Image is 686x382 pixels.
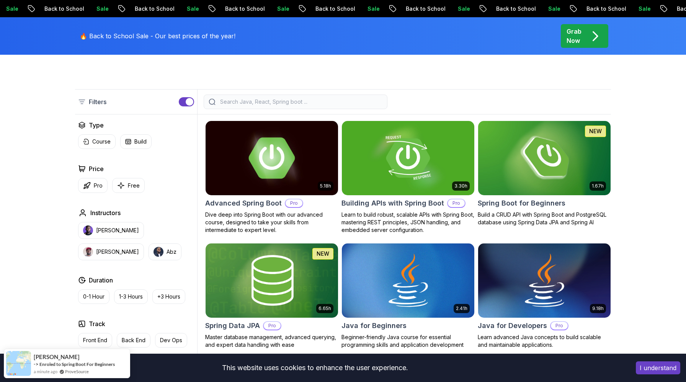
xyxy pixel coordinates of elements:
[83,247,93,257] img: instructor img
[318,305,331,312] p: 6.65h
[309,5,361,13] p: Back to School
[286,199,302,207] p: Pro
[341,243,475,349] a: Java for Beginners card2.41hJava for BeginnersBeginner-friendly Java course for essential program...
[129,5,181,13] p: Back to School
[205,243,338,349] a: Spring Data JPA card6.65hNEWSpring Data JPAProMaster database management, advanced querying, and ...
[78,333,112,348] button: Front End
[478,333,611,349] p: Learn advanced Java concepts to build scalable and maintainable applications.
[114,289,148,304] button: 1-3 Hours
[341,121,475,234] a: Building APIs with Spring Boot card3.30hBuilding APIs with Spring BootProLearn to build robust, s...
[205,211,338,234] p: Dive deep into Spring Boot with our advanced course, designed to take your skills from intermedia...
[6,359,624,376] div: This website uses cookies to enhance the user experience.
[78,289,109,304] button: 0-1 Hour
[202,119,341,197] img: Advanced Spring Boot card
[206,243,338,318] img: Spring Data JPA card
[341,333,475,349] p: Beginner-friendly Java course for essential programming skills and application development
[78,178,108,193] button: Pro
[89,319,105,328] h2: Track
[219,98,382,106] input: Search Java, React, Spring boot ...
[219,5,271,13] p: Back to School
[205,333,338,349] p: Master database management, advanced querying, and expert data handling with ease
[551,322,568,330] p: Pro
[567,27,581,45] p: Grab Now
[580,5,632,13] p: Back to School
[80,31,235,41] p: 🔥 Back to School Sale - Our best prices of the year!
[478,198,565,209] h2: Spring Boot for Beginners
[342,121,474,195] img: Building APIs with Spring Boot card
[83,293,105,300] p: 0-1 Hour
[122,336,145,344] p: Back End
[632,5,657,13] p: Sale
[478,243,611,349] a: Java for Developers card9.18hJava for DevelopersProLearn advanced Java concepts to build scalable...
[448,199,465,207] p: Pro
[478,121,611,226] a: Spring Boot for Beginners card1.67hNEWSpring Boot for BeginnersBuild a CRUD API with Spring Boot ...
[65,368,89,375] a: ProveSource
[167,248,176,256] p: Abz
[34,361,39,367] span: ->
[160,336,182,344] p: Dev Ops
[320,183,331,189] p: 5.18h
[119,293,143,300] p: 1-3 Hours
[90,208,121,217] h2: Instructors
[89,276,113,285] h2: Duration
[83,225,93,235] img: instructor img
[78,243,144,260] button: instructor img[PERSON_NAME]
[317,250,329,258] p: NEW
[478,211,611,226] p: Build a CRUD API with Spring Boot and PostgreSQL database using Spring Data JPA and Spring AI
[341,320,407,331] h2: Java for Beginners
[39,361,115,367] a: Enroled to Spring Boot For Beginners
[89,121,104,130] h2: Type
[271,5,296,13] p: Sale
[205,121,338,234] a: Advanced Spring Boot card5.18hAdvanced Spring BootProDive deep into Spring Boot with our advanced...
[96,248,139,256] p: [PERSON_NAME]
[341,211,475,234] p: Learn to build robust, scalable APIs with Spring Boot, mastering REST principles, JSON handling, ...
[112,178,145,193] button: Free
[205,198,282,209] h2: Advanced Spring Boot
[6,351,31,376] img: provesource social proof notification image
[152,289,185,304] button: +3 Hours
[83,336,107,344] p: Front End
[78,134,116,149] button: Course
[361,5,386,13] p: Sale
[592,183,604,189] p: 1.67h
[92,138,111,145] p: Course
[155,333,187,348] button: Dev Ops
[264,322,281,330] p: Pro
[117,333,150,348] button: Back End
[478,320,547,331] h2: Java for Developers
[96,227,139,234] p: [PERSON_NAME]
[589,127,602,135] p: NEW
[452,5,476,13] p: Sale
[89,97,106,106] p: Filters
[149,243,181,260] button: instructor imgAbz
[89,164,104,173] h2: Price
[90,5,115,13] p: Sale
[490,5,542,13] p: Back to School
[34,368,57,375] span: a minute ago
[454,183,467,189] p: 3.30h
[94,182,103,189] p: Pro
[478,243,611,318] img: Java for Developers card
[157,293,180,300] p: +3 Hours
[34,354,80,360] span: [PERSON_NAME]
[636,361,680,374] button: Accept cookies
[592,305,604,312] p: 9.18h
[38,5,90,13] p: Back to School
[400,5,452,13] p: Back to School
[341,198,444,209] h2: Building APIs with Spring Boot
[542,5,567,13] p: Sale
[134,138,147,145] p: Build
[456,305,467,312] p: 2.41h
[478,121,611,195] img: Spring Boot for Beginners card
[181,5,205,13] p: Sale
[128,182,140,189] p: Free
[78,222,144,239] button: instructor img[PERSON_NAME]
[120,134,152,149] button: Build
[154,247,163,257] img: instructor img
[342,243,474,318] img: Java for Beginners card
[205,320,260,331] h2: Spring Data JPA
